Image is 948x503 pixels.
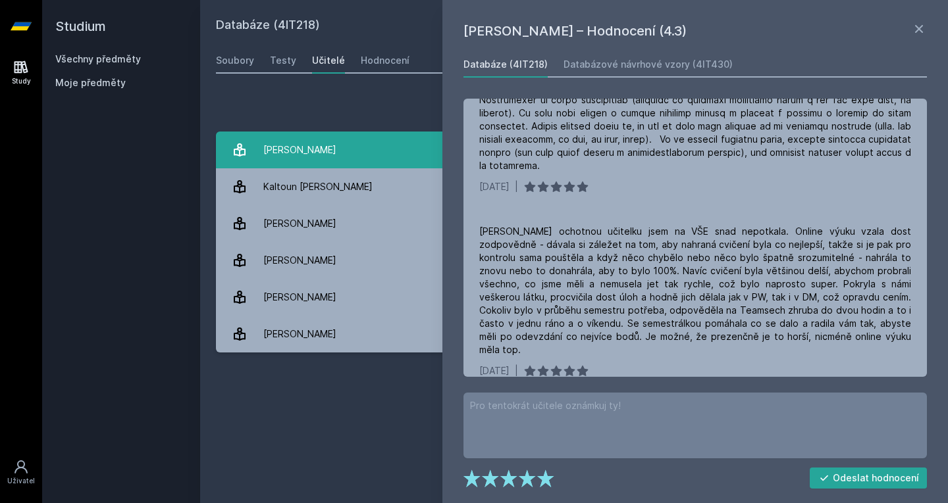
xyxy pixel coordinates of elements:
[479,364,510,377] div: [DATE]
[216,132,932,168] a: [PERSON_NAME] 35 hodnocení 4.5
[263,137,336,163] div: [PERSON_NAME]
[216,54,254,67] div: Soubory
[216,168,932,205] a: Kaltoun [PERSON_NAME] 1 hodnocení 4.0
[270,54,296,67] div: Testy
[55,76,126,89] span: Moje předměty
[216,316,932,352] a: [PERSON_NAME] 4 hodnocení 5.0
[55,53,141,64] a: Všechny předměty
[3,53,39,93] a: Study
[263,321,336,347] div: [PERSON_NAME]
[270,47,296,74] a: Testy
[216,205,932,242] a: [PERSON_NAME] 9 hodnocení 2.7
[216,242,932,279] a: [PERSON_NAME] 29 hodnocení 4.3
[515,364,518,377] div: |
[479,180,510,193] div: [DATE]
[361,54,409,67] div: Hodnocení
[263,210,336,237] div: [PERSON_NAME]
[12,76,31,86] div: Study
[479,225,911,356] div: [PERSON_NAME] ochotnou učitelku jsem na VŠE snad nepotkala. Online výuku vzala dost zodpovědně - ...
[216,16,785,37] h2: Databáze (4IT218)
[7,476,35,486] div: Uživatel
[515,180,518,193] div: |
[312,47,345,74] a: Učitelé
[216,279,932,316] a: [PERSON_NAME] 2 hodnocení 4.0
[312,54,345,67] div: Učitelé
[361,47,409,74] a: Hodnocení
[3,452,39,492] a: Uživatel
[263,247,336,274] div: [PERSON_NAME]
[263,174,373,200] div: Kaltoun [PERSON_NAME]
[263,284,336,310] div: [PERSON_NAME]
[216,47,254,74] a: Soubory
